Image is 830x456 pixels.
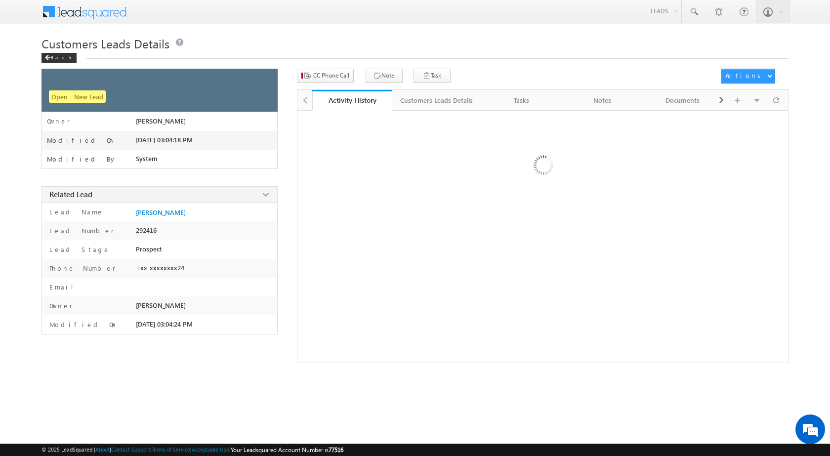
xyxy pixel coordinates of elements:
[490,94,553,106] div: Tasks
[47,264,116,273] label: Phone Number
[414,69,451,83] button: Task
[643,90,723,111] a: Documents
[41,53,77,63] div: Back
[47,155,117,163] label: Modified By
[136,245,162,253] span: Prospect
[95,446,110,453] a: About
[492,116,594,218] img: Loading ...
[47,226,114,235] label: Lead Number
[136,155,158,163] span: System
[136,264,184,272] span: +xx-xxxxxxxx24
[400,94,473,106] div: Customers Leads Details
[192,446,229,453] a: Acceptable Use
[366,69,403,83] button: Note
[320,95,385,105] div: Activity History
[136,320,193,328] span: [DATE] 03:04:24 PM
[392,90,482,111] a: Customers Leads Details
[41,36,169,51] span: Customers Leads Details
[562,90,643,111] a: Notes
[47,320,118,329] label: Modified On
[41,445,343,455] span: © 2025 LeadSquared | | | | |
[47,283,81,291] label: Email
[49,189,92,199] span: Related Lead
[136,136,193,144] span: [DATE] 03:04:18 PM
[136,117,186,125] span: [PERSON_NAME]
[312,90,393,111] a: Activity History
[725,71,764,80] div: Actions
[570,94,634,106] div: Notes
[136,208,186,216] a: [PERSON_NAME]
[297,69,354,83] button: CC Phone Call
[47,207,104,216] label: Lead Name
[721,69,775,83] button: Actions
[49,90,106,103] span: Open - New Lead
[231,446,343,454] span: Your Leadsquared Account Number is
[329,446,343,454] span: 77516
[47,117,70,125] label: Owner
[111,446,150,453] a: Contact Support
[651,94,714,106] div: Documents
[136,226,157,234] span: 292416
[47,301,73,310] label: Owner
[47,136,115,144] label: Modified On
[313,71,349,80] span: CC Phone Call
[482,90,562,111] a: Tasks
[152,446,190,453] a: Terms of Service
[136,301,186,309] span: [PERSON_NAME]
[47,245,110,254] label: Lead Stage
